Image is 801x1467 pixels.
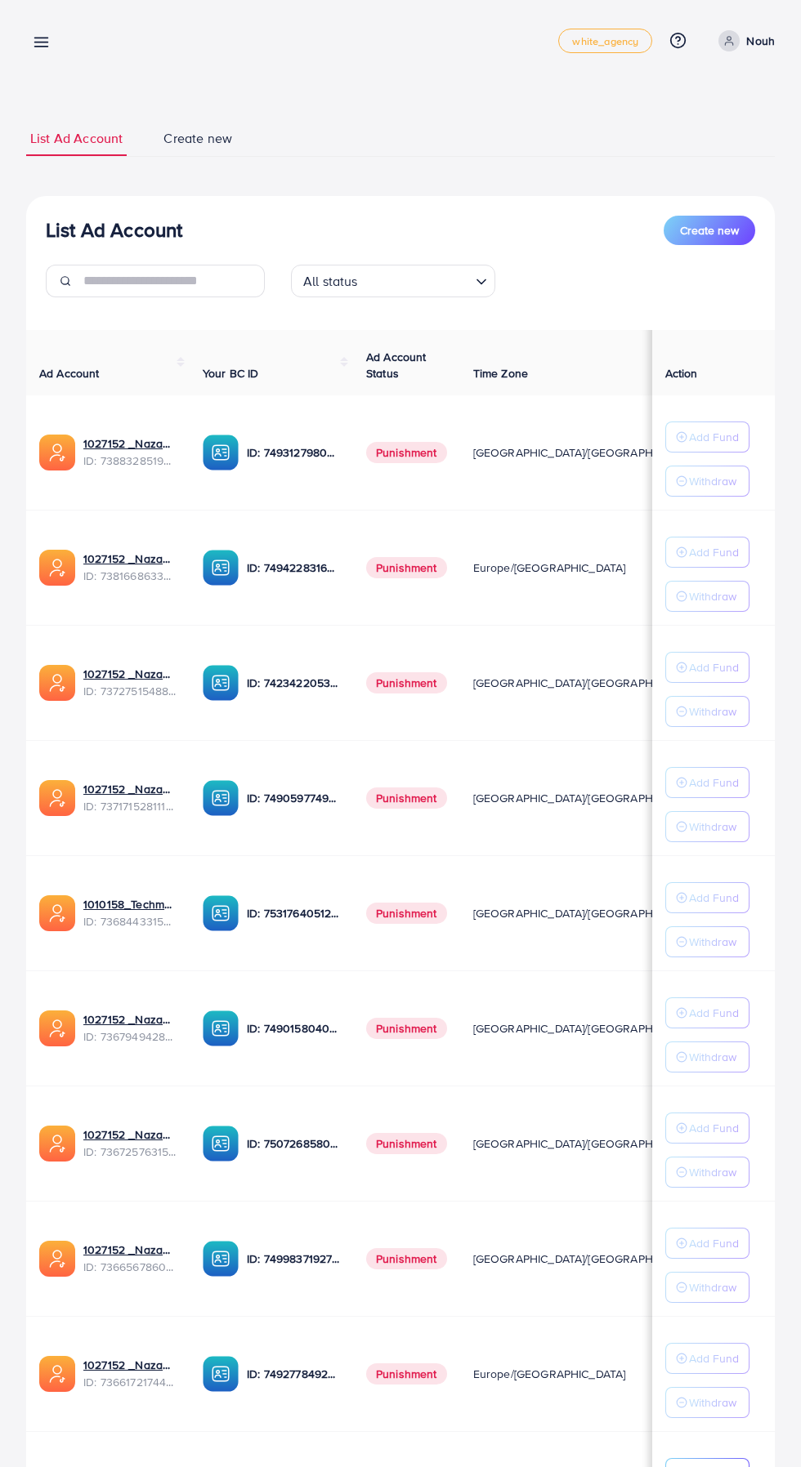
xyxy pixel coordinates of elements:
[39,435,75,470] img: ic-ads-acc.e4c84228.svg
[473,1366,626,1382] span: Europe/[GEOGRAPHIC_DATA]
[300,270,361,293] span: All status
[83,435,177,452] a: 1027152 _Nazaagency_019
[665,811,750,842] button: Withdraw
[83,453,177,469] span: ID: 7388328519014645761
[203,365,259,381] span: Your BC ID
[247,1134,340,1153] p: ID: 7507268580682137618
[689,773,739,792] p: Add Fund
[83,1242,177,1258] a: 1027152 _Nazaagency_0051
[366,1363,447,1385] span: Punishment
[203,435,239,470] img: ic-ba-acc.ded83a64.svg
[665,696,750,727] button: Withdraw
[473,444,700,461] span: [GEOGRAPHIC_DATA]/[GEOGRAPHIC_DATA]
[366,903,447,924] span: Punishment
[366,557,447,578] span: Punishment
[39,1241,75,1277] img: ic-ads-acc.e4c84228.svg
[39,895,75,931] img: ic-ads-acc.e4c84228.svg
[30,129,123,148] span: List Ad Account
[203,1241,239,1277] img: ic-ba-acc.ded83a64.svg
[689,932,736,952] p: Withdraw
[39,1126,75,1162] img: ic-ads-acc.e4c84228.svg
[689,1047,736,1067] p: Withdraw
[83,1126,177,1143] a: 1027152 _Nazaagency_016
[247,443,340,462] p: ID: 7493127980932333584
[689,1162,736,1182] p: Withdraw
[291,265,495,297] div: Search for option
[83,435,177,469] div: <span class='underline'>1027152 _Nazaagency_019</span></br>7388328519014645761
[83,896,177,930] div: <span class='underline'>1010158_Techmanistan pk acc_1715599413927</span></br>7368443315504726017
[689,888,739,907] p: Add Fund
[83,781,177,814] div: <span class='underline'>1027152 _Nazaagency_04</span></br>7371715281112170513
[83,551,177,567] a: 1027152 _Nazaagency_023
[203,1356,239,1392] img: ic-ba-acc.ded83a64.svg
[665,1157,750,1188] button: Withdraw
[689,1349,739,1368] p: Add Fund
[247,558,340,577] p: ID: 7494228316518858759
[83,1126,177,1160] div: <span class='underline'>1027152 _Nazaagency_016</span></br>7367257631523782657
[473,1251,700,1267] span: [GEOGRAPHIC_DATA]/[GEOGRAPHIC_DATA]
[689,817,736,836] p: Withdraw
[247,788,340,808] p: ID: 7490597749134508040
[473,560,626,576] span: Europe/[GEOGRAPHIC_DATA]
[689,1233,739,1253] p: Add Fund
[203,780,239,816] img: ic-ba-acc.ded83a64.svg
[665,652,750,683] button: Add Fund
[689,658,739,677] p: Add Fund
[163,129,232,148] span: Create new
[712,30,775,51] a: Nouh
[83,1357,177,1373] a: 1027152 _Nazaagency_018
[83,798,177,814] span: ID: 7371715281112170513
[39,1010,75,1046] img: ic-ads-acc.e4c84228.svg
[203,1010,239,1046] img: ic-ba-acc.ded83a64.svg
[363,266,469,293] input: Search for option
[689,586,736,606] p: Withdraw
[83,666,177,682] a: 1027152 _Nazaagency_007
[247,673,340,693] p: ID: 7423422053648285697
[203,665,239,701] img: ic-ba-acc.ded83a64.svg
[572,36,638,47] span: white_agency
[665,1113,750,1144] button: Add Fund
[473,1135,700,1152] span: [GEOGRAPHIC_DATA]/[GEOGRAPHIC_DATA]
[473,905,700,921] span: [GEOGRAPHIC_DATA]/[GEOGRAPHIC_DATA]
[46,218,182,242] h3: List Ad Account
[83,666,177,699] div: <span class='underline'>1027152 _Nazaagency_007</span></br>7372751548805726224
[39,550,75,586] img: ic-ads-acc.e4c84228.svg
[83,1242,177,1275] div: <span class='underline'>1027152 _Nazaagency_0051</span></br>7366567860828749825
[247,1249,340,1269] p: ID: 7499837192777400321
[665,1041,750,1072] button: Withdraw
[83,1357,177,1390] div: <span class='underline'>1027152 _Nazaagency_018</span></br>7366172174454882305
[473,790,700,806] span: [GEOGRAPHIC_DATA]/[GEOGRAPHIC_DATA]
[83,913,177,930] span: ID: 7368443315504726017
[689,1393,736,1412] p: Withdraw
[203,1126,239,1162] img: ic-ba-acc.ded83a64.svg
[665,537,750,568] button: Add Fund
[366,1133,447,1154] span: Punishment
[689,471,736,491] p: Withdraw
[665,421,750,453] button: Add Fund
[366,672,447,693] span: Punishment
[83,896,177,912] a: 1010158_Techmanistan pk acc_1715599413927
[366,1248,447,1269] span: Punishment
[689,1118,739,1138] p: Add Fund
[689,702,736,721] p: Withdraw
[689,1277,736,1297] p: Withdraw
[83,568,177,584] span: ID: 7381668633665093648
[665,365,698,381] span: Action
[473,1020,700,1037] span: [GEOGRAPHIC_DATA]/[GEOGRAPHIC_DATA]
[665,997,750,1028] button: Add Fund
[665,1343,750,1374] button: Add Fund
[366,787,447,809] span: Punishment
[39,1356,75,1392] img: ic-ads-acc.e4c84228.svg
[366,442,447,463] span: Punishment
[473,365,528,381] span: Time Zone
[665,926,750,957] button: Withdraw
[83,1144,177,1160] span: ID: 7367257631523782657
[689,427,739,447] p: Add Fund
[83,551,177,584] div: <span class='underline'>1027152 _Nazaagency_023</span></br>7381668633665093648
[689,542,739,562] p: Add Fund
[665,1228,750,1259] button: Add Fund
[665,1272,750,1303] button: Withdraw
[83,1011,177,1045] div: <span class='underline'>1027152 _Nazaagency_003</span></br>7367949428067450896
[746,31,775,51] p: Nouh
[39,365,100,381] span: Ad Account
